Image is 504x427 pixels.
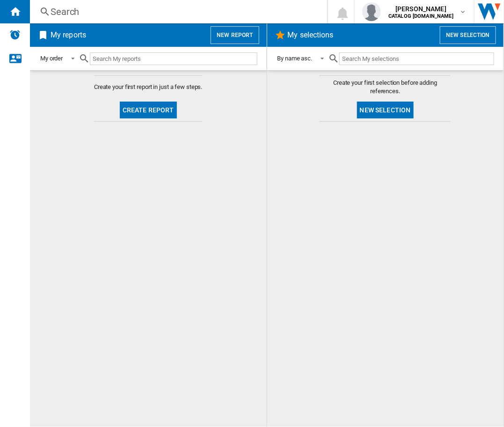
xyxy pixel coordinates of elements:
button: New selection [357,102,414,118]
button: New report [211,26,259,44]
div: My order [40,55,63,62]
div: By name asc. [278,55,313,62]
input: Search My selections [339,52,494,65]
div: Search [51,5,303,18]
span: Create your first selection before adding references. [320,79,451,96]
span: Create your first report in just a few steps. [94,83,203,91]
img: alerts-logo.svg [9,29,21,40]
h2: My selections [286,26,336,44]
b: CATALOG [DOMAIN_NAME] [388,13,453,19]
button: Create report [120,102,177,118]
h2: My reports [49,26,88,44]
span: [PERSON_NAME] [388,4,453,14]
input: Search My reports [90,52,257,65]
img: profile.jpg [362,2,381,21]
button: New selection [440,26,496,44]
